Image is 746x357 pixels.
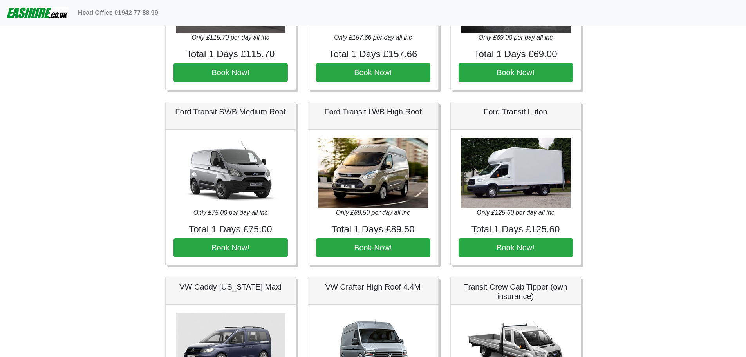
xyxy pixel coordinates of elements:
[459,63,573,82] button: Book Now!
[193,209,267,216] i: Only £75.00 per day all inc
[173,49,288,60] h4: Total 1 Days £115.70
[176,138,285,208] img: Ford Transit SWB Medium Roof
[173,63,288,82] button: Book Now!
[316,107,430,116] h5: Ford Transit LWB High Roof
[459,282,573,301] h5: Transit Crew Cab Tipper (own insurance)
[334,34,412,41] i: Only £157.66 per day all inc
[173,282,288,292] h5: VW Caddy [US_STATE] Maxi
[477,209,554,216] i: Only £125.60 per day all inc
[318,138,428,208] img: Ford Transit LWB High Roof
[316,238,430,257] button: Book Now!
[316,63,430,82] button: Book Now!
[461,138,571,208] img: Ford Transit Luton
[459,49,573,60] h4: Total 1 Days £69.00
[459,107,573,116] h5: Ford Transit Luton
[316,49,430,60] h4: Total 1 Days £157.66
[78,9,158,16] b: Head Office 01942 77 88 99
[459,224,573,235] h4: Total 1 Days £125.60
[191,34,269,41] i: Only £115.70 per day all inc
[336,209,410,216] i: Only £89.50 per day all inc
[75,5,161,21] a: Head Office 01942 77 88 99
[173,107,288,116] h5: Ford Transit SWB Medium Roof
[479,34,553,41] i: Only £69.00 per day all inc
[6,5,69,21] img: easihire_logo_small.png
[173,238,288,257] button: Book Now!
[316,282,430,292] h5: VW Crafter High Roof 4.4M
[459,238,573,257] button: Book Now!
[316,224,430,235] h4: Total 1 Days £89.50
[173,224,288,235] h4: Total 1 Days £75.00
